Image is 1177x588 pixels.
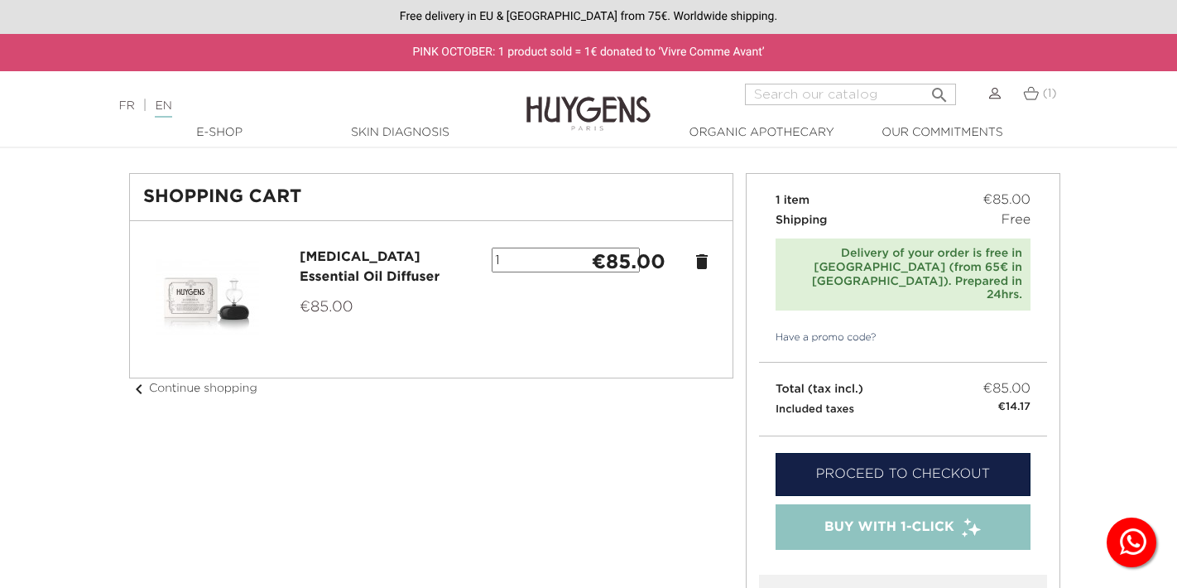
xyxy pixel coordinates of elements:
[983,190,1030,210] span: €85.00
[692,252,712,272] a: delete
[776,214,827,226] span: Shipping
[1023,87,1057,100] a: (1)
[526,70,651,133] img: Huygens
[143,187,719,207] h1: Shopping Cart
[1043,88,1057,99] span: (1)
[300,300,353,315] span: €85.00
[759,330,877,345] a: Have a promo code?
[745,84,956,105] input: Search
[156,248,259,351] img: Nebulizer Essential Oil Diffuser
[679,124,844,142] a: Organic Apothecary
[110,96,478,116] div: |
[155,100,171,118] a: EN
[129,383,257,394] a: chevron_leftContinue shopping
[776,404,854,415] small: Included taxes
[592,253,665,272] strong: €85.00
[118,100,134,112] a: FR
[776,383,863,395] span: Total (tax incl.)
[776,453,1030,496] a: Proceed to checkout
[300,251,440,284] a: [MEDICAL_DATA] Essential Oil Diffuser
[859,124,1025,142] a: Our commitments
[317,124,483,142] a: Skin Diagnosis
[776,195,809,206] span: 1 item
[925,79,954,101] button: 
[930,80,949,100] i: 
[983,379,1030,399] span: €85.00
[784,247,1022,302] div: Delivery of your order is free in [GEOGRAPHIC_DATA] (from 65€ in [GEOGRAPHIC_DATA]). Prepared in ...
[1002,210,1030,230] span: Free
[137,124,302,142] a: E-Shop
[129,379,149,399] i: chevron_left
[997,399,1030,416] small: €14.17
